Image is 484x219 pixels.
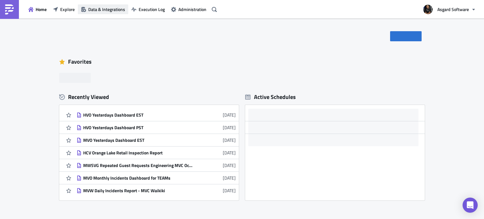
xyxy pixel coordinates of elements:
[128,4,168,14] button: Execution Log
[83,112,193,118] div: HVO Yesterdays Dashboard EST
[139,6,165,13] span: Execution Log
[77,109,236,121] a: HVO Yesterdays Dashboard EST[DATE]
[59,57,425,66] div: Favorites
[83,125,193,130] div: HVO Yesterdays Dashboard PST
[88,6,125,13] span: Data & Integrations
[178,6,206,13] span: Administration
[83,137,193,143] div: MVO Yesterdays Dashboard EST
[83,163,193,168] div: MWSVG Repeated Guest Requests Engineering MVC Oceana Palms
[77,172,236,184] a: MVO Monthly Incidents Dashboard for TEAMs[DATE]
[223,137,236,143] time: 2025-10-06T16:36:39Z
[77,134,236,146] a: MVO Yesterdays Dashboard EST[DATE]
[60,6,75,13] span: Explore
[223,112,236,118] time: 2025-10-09T18:33:23Z
[83,175,193,181] div: MVO Monthly Incidents Dashboard for TEAMs
[463,198,478,213] div: Open Intercom Messenger
[223,187,236,194] time: 2025-09-02T15:38:26Z
[77,121,236,134] a: HVO Yesterdays Dashboard PST[DATE]
[77,184,236,197] a: MVW Daily Incidents Report - MVC Waikiki[DATE]
[223,162,236,169] time: 2025-09-26T21:23:19Z
[4,4,14,14] img: PushMetrics
[36,6,47,13] span: Home
[223,149,236,156] time: 2025-10-02T14:40:04Z
[437,6,469,13] span: Asgard Software
[245,93,296,101] div: Active Schedules
[223,124,236,131] time: 2025-10-09T18:32:58Z
[59,92,239,102] div: Recently Viewed
[78,4,128,14] button: Data & Integrations
[83,150,193,156] div: HCV Orange Lake Retail Inspection Report
[25,4,50,14] button: Home
[83,188,193,193] div: MVW Daily Incidents Report - MVC Waikiki
[419,3,479,16] button: Asgard Software
[77,159,236,171] a: MWSVG Repeated Guest Requests Engineering MVC Oceana Palms[DATE]
[423,4,433,15] img: Avatar
[223,175,236,181] time: 2025-09-02T19:40:23Z
[77,147,236,159] a: HCV Orange Lake Retail Inspection Report[DATE]
[168,4,210,14] button: Administration
[50,4,78,14] button: Explore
